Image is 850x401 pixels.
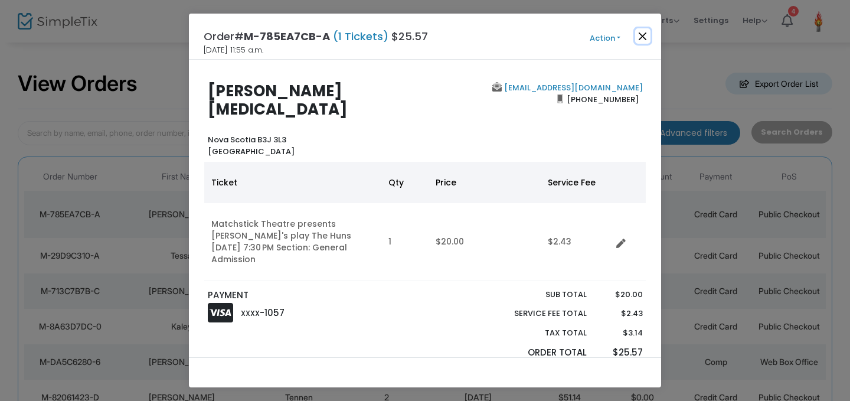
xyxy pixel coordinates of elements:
div: Data table [204,162,646,281]
p: Order Total [486,346,587,360]
p: $3.14 [598,327,642,339]
p: Service Fee Total [486,308,587,320]
span: M-785EA7CB-A [244,29,330,44]
span: [DATE] 11:55 a.m. [204,44,263,56]
p: PAYMENT [208,289,420,302]
th: Price [429,162,541,203]
b: Nova Scotia B3J 3L3 [GEOGRAPHIC_DATA] [208,134,295,157]
p: $2.43 [598,308,642,320]
p: Sub total [486,289,587,301]
th: Qty [381,162,429,203]
td: 1 [381,203,429,281]
button: Action [570,32,640,45]
th: Ticket [204,162,381,203]
p: $25.57 [598,346,642,360]
th: Service Fee [541,162,612,203]
a: [EMAIL_ADDRESS][DOMAIN_NAME] [502,82,643,93]
p: $20.00 [598,289,642,301]
span: -1057 [260,307,285,319]
span: XXXX [241,308,260,318]
p: Tax Total [486,327,587,339]
td: $20.00 [429,203,541,281]
td: $2.43 [541,203,612,281]
h4: Order# $25.57 [204,28,428,44]
b: [PERSON_NAME][MEDICAL_DATA] [208,80,348,120]
button: Close [635,28,650,44]
span: [PHONE_NUMBER] [563,90,643,109]
span: (1 Tickets) [330,29,391,44]
td: Matchstick Theatre presents [PERSON_NAME]'s play The Huns [DATE] 7:30 PM Section: General Admission [204,203,381,281]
